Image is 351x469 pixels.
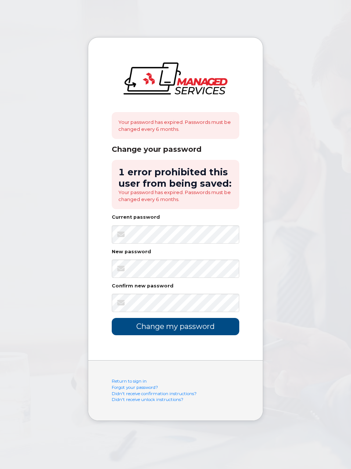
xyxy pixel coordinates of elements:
a: Forgot your password? [112,385,158,390]
a: Didn't receive unlock instructions? [112,397,183,402]
label: New password [112,250,151,254]
li: Your password has expired. Passwords must be changed every 6 months. [118,189,233,203]
label: Confirm new password [112,284,173,289]
img: logo-large.png [123,62,228,94]
a: Return to sign in [112,379,147,384]
h2: 1 error prohibited this user from being saved: [118,167,233,189]
div: Change your password [112,145,240,154]
input: Change my password [112,318,240,335]
div: Your password has expired. Passwords must be changed every 6 months. [112,112,240,139]
a: Didn't receive confirmation instructions? [112,391,197,396]
label: Current password [112,215,160,220]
